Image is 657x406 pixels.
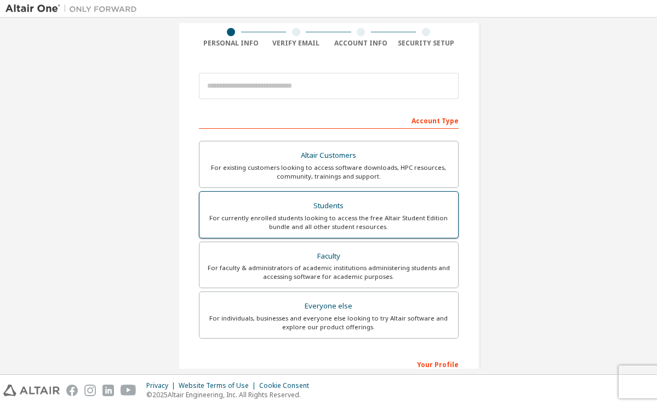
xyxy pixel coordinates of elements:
img: instagram.svg [84,385,96,396]
div: Faculty [206,249,452,264]
div: Security Setup [393,39,459,48]
div: For currently enrolled students looking to access the free Altair Student Edition bundle and all ... [206,214,452,231]
img: Altair One [5,3,142,14]
div: Account Info [329,39,394,48]
div: For existing customers looking to access software downloads, HPC resources, community, trainings ... [206,163,452,181]
img: youtube.svg [121,385,136,396]
div: Your Profile [199,355,459,373]
div: For individuals, businesses and everyone else looking to try Altair software and explore our prod... [206,314,452,331]
p: © 2025 Altair Engineering, Inc. All Rights Reserved. [146,390,316,399]
div: Personal Info [199,39,264,48]
div: Cookie Consent [259,381,316,390]
img: linkedin.svg [102,385,114,396]
div: Privacy [146,381,179,390]
div: For faculty & administrators of academic institutions administering students and accessing softwa... [206,264,452,281]
div: Students [206,198,452,214]
div: Account Type [199,111,459,129]
img: altair_logo.svg [3,385,60,396]
img: facebook.svg [66,385,78,396]
div: Website Terms of Use [179,381,259,390]
div: Everyone else [206,299,452,314]
div: Verify Email [264,39,329,48]
div: Altair Customers [206,148,452,163]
